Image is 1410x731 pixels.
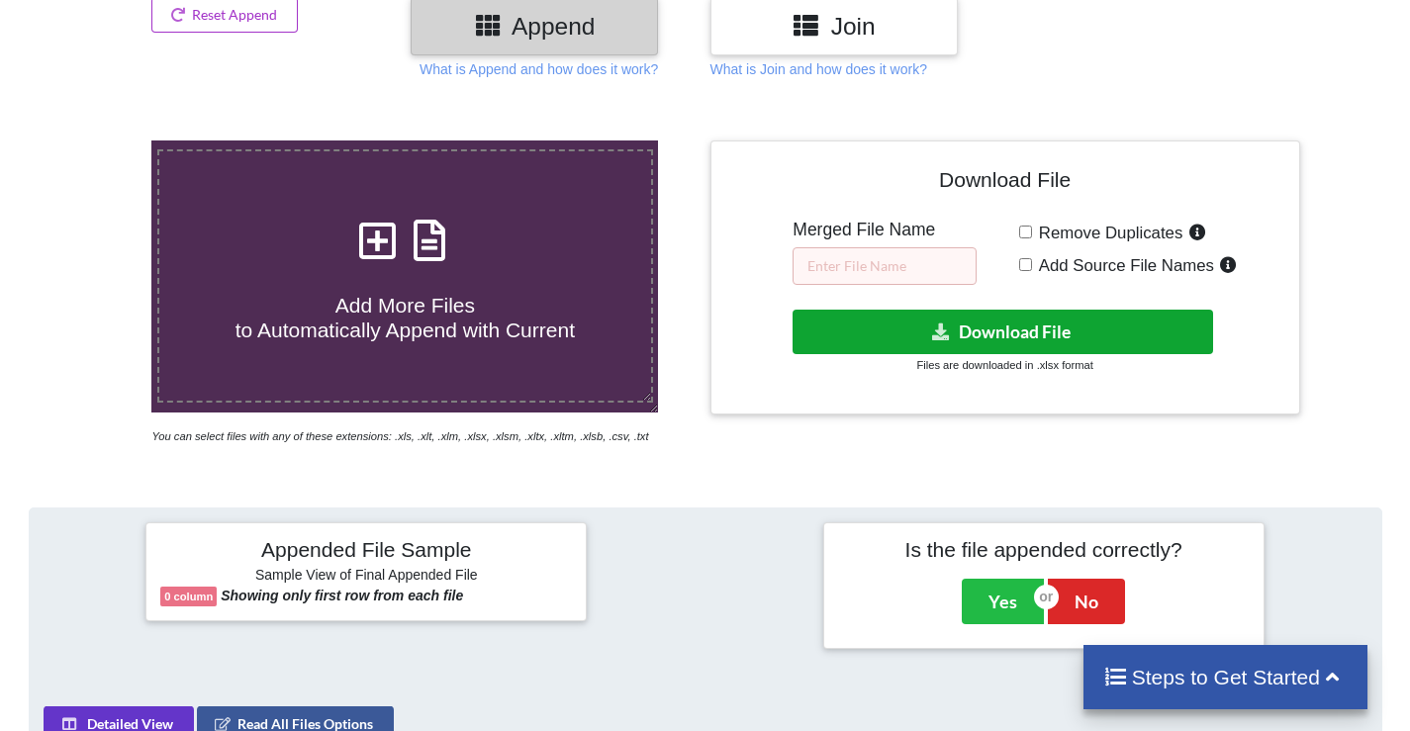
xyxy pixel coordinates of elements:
[838,537,1250,562] h4: Is the file appended correctly?
[160,537,572,565] h4: Appended File Sample
[916,359,1092,371] small: Files are downloaded in .xlsx format
[160,567,572,587] h6: Sample View of Final Appended File
[1103,665,1348,689] h4: Steps to Get Started
[235,294,575,341] span: Add More Files to Automatically Append with Current
[725,155,1285,212] h4: Download File
[1032,224,1183,242] span: Remove Duplicates
[1032,256,1214,275] span: Add Source File Names
[962,579,1044,624] button: Yes
[151,430,648,442] i: You can select files with any of these extensions: .xls, .xlt, .xlm, .xlsx, .xlsm, .xltx, .xltm, ...
[710,59,927,79] p: What is Join and how does it work?
[793,220,977,240] h5: Merged File Name
[793,247,977,285] input: Enter File Name
[725,12,943,41] h3: Join
[425,12,643,41] h3: Append
[1048,579,1125,624] button: No
[221,588,463,603] b: Showing only first row from each file
[793,310,1213,354] button: Download File
[164,591,213,602] b: 0 column
[420,59,658,79] p: What is Append and how does it work?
